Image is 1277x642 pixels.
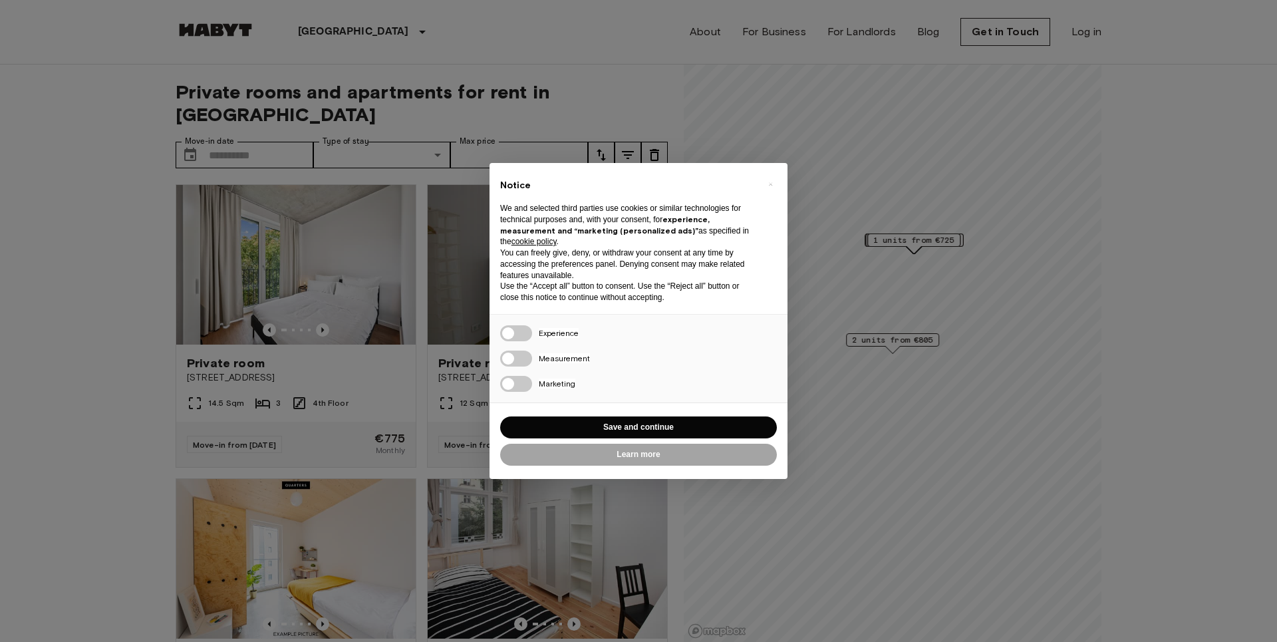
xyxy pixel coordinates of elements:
span: Experience [539,328,579,338]
p: We and selected third parties use cookies or similar technologies for technical purposes and, wit... [500,203,756,247]
button: Close this notice [760,174,781,195]
strong: experience, measurement and “marketing (personalized ads)” [500,214,710,236]
h2: Notice [500,179,756,192]
p: You can freely give, deny, or withdraw your consent at any time by accessing the preferences pane... [500,247,756,281]
button: Learn more [500,444,777,466]
span: Measurement [539,353,590,363]
button: Save and continue [500,416,777,438]
span: Marketing [539,379,575,389]
span: × [768,176,773,192]
p: Use the “Accept all” button to consent. Use the “Reject all” button or close this notice to conti... [500,281,756,303]
a: cookie policy [511,237,557,246]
